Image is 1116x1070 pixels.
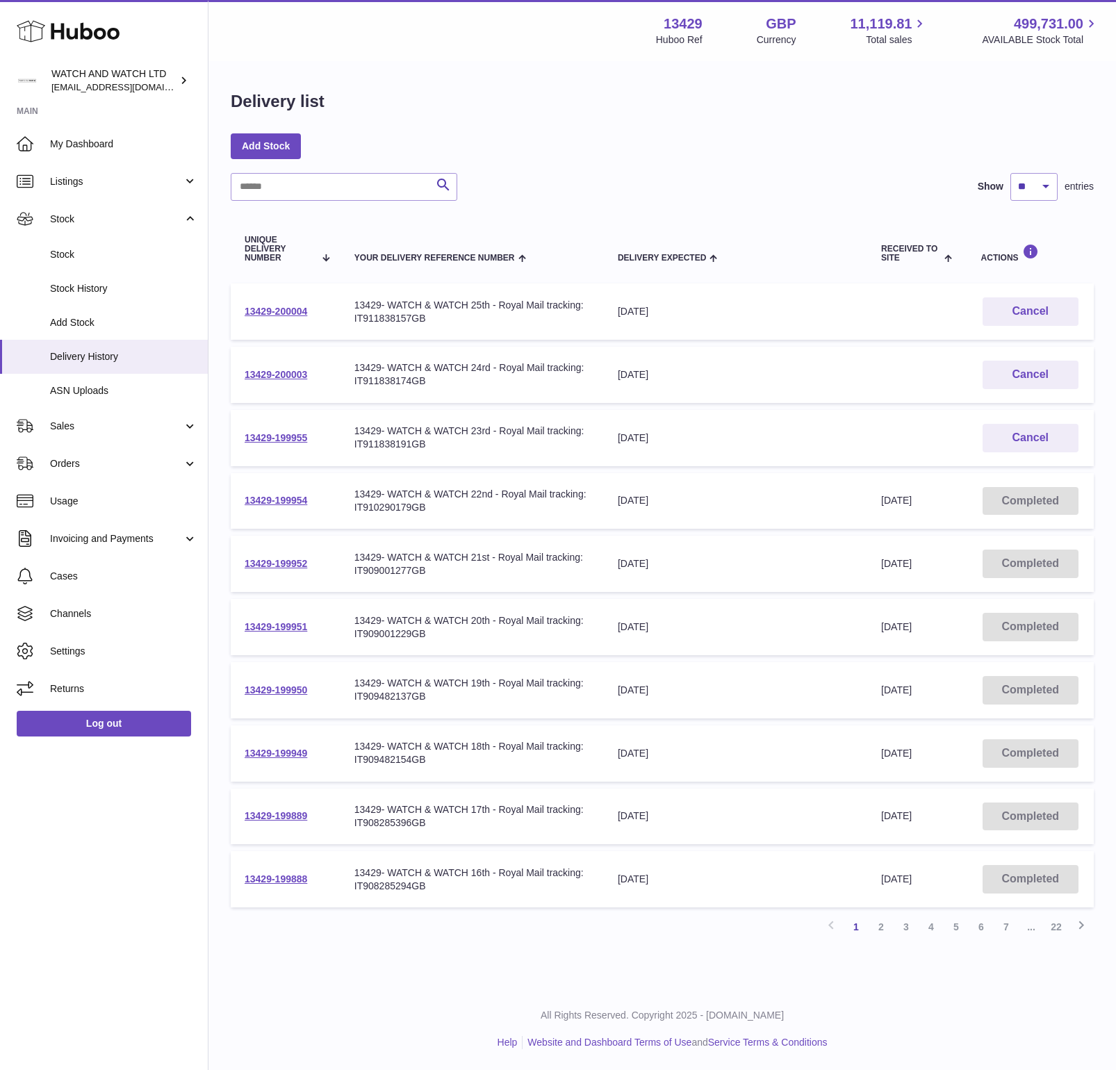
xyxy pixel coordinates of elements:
div: 13429- WATCH & WATCH 22nd - Royal Mail tracking: IT910290179GB [354,488,590,514]
div: [DATE] [618,305,853,318]
span: [EMAIL_ADDRESS][DOMAIN_NAME] [51,81,204,92]
a: 13429-199951 [245,621,307,632]
a: 13429-199888 [245,873,307,884]
div: [DATE] [618,557,853,570]
a: Service Terms & Conditions [708,1037,828,1048]
span: Channels [50,607,197,620]
a: 6 [969,914,994,939]
span: Unique Delivery Number [245,236,314,263]
span: Usage [50,495,197,508]
span: Add Stock [50,316,197,329]
div: 13429- WATCH & WATCH 17th - Royal Mail tracking: IT908285396GB [354,803,590,830]
a: 13429-199954 [245,495,307,506]
span: entries [1065,180,1094,193]
span: Stock History [50,282,197,295]
div: Actions [981,244,1080,263]
div: 13429- WATCH & WATCH 24rd - Royal Mail tracking: IT911838174GB [354,361,590,388]
a: 11,119.81 Total sales [850,15,928,47]
strong: GBP [766,15,796,33]
a: Website and Dashboard Terms of Use [527,1037,691,1048]
span: [DATE] [881,495,912,506]
div: [DATE] [618,747,853,760]
div: [DATE] [618,431,853,445]
span: [DATE] [881,810,912,821]
div: [DATE] [618,809,853,823]
div: 13429- WATCH & WATCH 25th - Royal Mail tracking: IT911838157GB [354,299,590,325]
span: Delivery History [50,350,197,363]
span: Sales [50,420,183,433]
a: 3 [894,914,919,939]
span: [DATE] [881,748,912,759]
button: Cancel [983,297,1078,326]
span: ... [1019,914,1044,939]
span: Your Delivery Reference Number [354,254,515,263]
span: Orders [50,457,183,470]
span: Total sales [866,33,928,47]
span: AVAILABLE Stock Total [982,33,1099,47]
a: 499,731.00 AVAILABLE Stock Total [982,15,1099,47]
h1: Delivery list [231,90,325,113]
a: 22 [1044,914,1069,939]
div: [DATE] [618,873,853,886]
a: Help [498,1037,518,1048]
span: [DATE] [881,621,912,632]
label: Show [978,180,1003,193]
a: 2 [869,914,894,939]
span: Listings [50,175,183,188]
div: 13429- WATCH & WATCH 18th - Royal Mail tracking: IT909482154GB [354,740,590,766]
div: WATCH AND WATCH LTD [51,67,177,94]
span: Received to Site [881,245,941,263]
span: Invoicing and Payments [50,532,183,545]
span: [DATE] [881,558,912,569]
div: 13429- WATCH & WATCH 16th - Royal Mail tracking: IT908285294GB [354,866,590,893]
a: 13429-199889 [245,810,307,821]
a: 13429-199950 [245,684,307,695]
a: 1 [844,914,869,939]
button: Cancel [983,424,1078,452]
strong: 13429 [664,15,703,33]
a: Log out [17,711,191,736]
span: Stock [50,248,197,261]
div: 13429- WATCH & WATCH 23rd - Royal Mail tracking: IT911838191GB [354,425,590,451]
div: [DATE] [618,494,853,507]
div: [DATE] [618,620,853,634]
a: 4 [919,914,944,939]
span: Cases [50,570,197,583]
img: baris@watchandwatch.co.uk [17,70,38,91]
a: 7 [994,914,1019,939]
span: Settings [50,645,197,658]
div: [DATE] [618,368,853,381]
a: 13429-199952 [245,558,307,569]
span: My Dashboard [50,138,197,151]
a: 13429-199949 [245,748,307,759]
a: 5 [944,914,969,939]
span: 499,731.00 [1014,15,1083,33]
div: [DATE] [618,684,853,697]
div: Huboo Ref [656,33,703,47]
div: 13429- WATCH & WATCH 20th - Royal Mail tracking: IT909001229GB [354,614,590,641]
button: Cancel [983,361,1078,389]
a: Add Stock [231,133,301,158]
li: and [523,1036,827,1049]
span: Returns [50,682,197,695]
div: 13429- WATCH & WATCH 21st - Royal Mail tracking: IT909001277GB [354,551,590,577]
span: [DATE] [881,873,912,884]
a: 13429-200004 [245,306,307,317]
span: ASN Uploads [50,384,197,397]
span: Stock [50,213,183,226]
div: Currency [757,33,796,47]
div: 13429- WATCH & WATCH 19th - Royal Mail tracking: IT909482137GB [354,677,590,703]
span: Delivery Expected [618,254,706,263]
p: All Rights Reserved. Copyright 2025 - [DOMAIN_NAME] [220,1009,1105,1022]
a: 13429-200003 [245,369,307,380]
span: 11,119.81 [850,15,912,33]
span: [DATE] [881,684,912,695]
a: 13429-199955 [245,432,307,443]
